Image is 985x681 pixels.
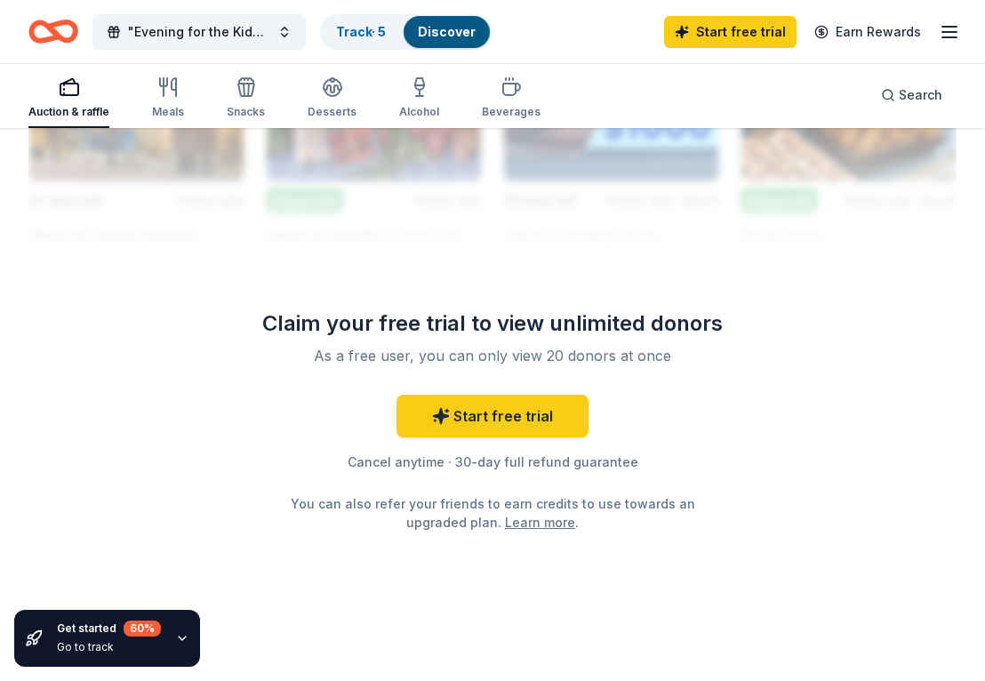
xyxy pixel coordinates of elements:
[320,14,492,50] button: Track· 5Discover
[867,77,957,113] button: Search
[28,11,78,52] a: Home
[28,105,109,119] div: Auction & raffle
[505,513,575,532] a: Learn more
[227,69,265,128] button: Snacks
[399,69,439,128] button: Alcohol
[336,24,386,39] a: Track· 5
[152,105,184,119] div: Meals
[57,621,161,637] div: Get started
[124,621,161,637] div: 60 %
[664,16,797,48] a: Start free trial
[399,105,439,119] div: Alcohol
[258,345,727,366] div: As a free user, you can only view 20 donors at once
[236,452,749,473] div: Cancel anytime · 30-day full refund guarantee
[308,69,356,128] button: Desserts
[482,69,541,128] button: Beverages
[286,494,699,532] div: You can also refer your friends to earn credits to use towards an upgraded plan. .
[482,105,541,119] div: Beverages
[227,105,265,119] div: Snacks
[396,395,589,437] a: Start free trial
[57,640,161,654] div: Go to track
[804,16,932,48] a: Earn Rewards
[418,24,476,39] a: Discover
[92,14,306,50] button: "Evening for the Kids" Dinner Auction
[899,84,942,106] span: Search
[236,309,749,338] div: Claim your free trial to view unlimited donors
[152,69,184,128] button: Meals
[28,69,109,128] button: Auction & raffle
[308,105,356,119] div: Desserts
[128,21,270,43] span: "Evening for the Kids" Dinner Auction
